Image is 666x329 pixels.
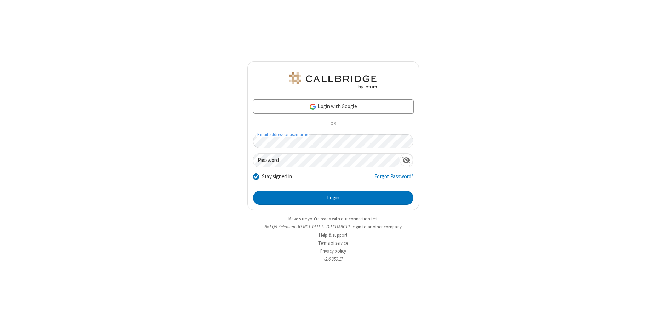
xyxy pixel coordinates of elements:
a: Terms of service [318,240,348,246]
span: OR [327,119,339,129]
a: Privacy policy [320,248,346,254]
li: v2.6.350.17 [247,256,419,262]
input: Password [253,154,400,167]
a: Help & support [319,232,347,238]
button: Login [253,191,413,205]
div: Show password [400,154,413,166]
a: Make sure you're ready with our connection test [288,216,378,222]
button: Login to another company [351,223,402,230]
a: Login with Google [253,99,413,113]
a: Forgot Password? [374,173,413,186]
li: Not QA Selenium DO NOT DELETE OR CHANGE? [247,223,419,230]
img: QA Selenium DO NOT DELETE OR CHANGE [288,72,378,89]
label: Stay signed in [262,173,292,181]
img: google-icon.png [309,103,317,110]
input: Email address or username [253,134,413,148]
